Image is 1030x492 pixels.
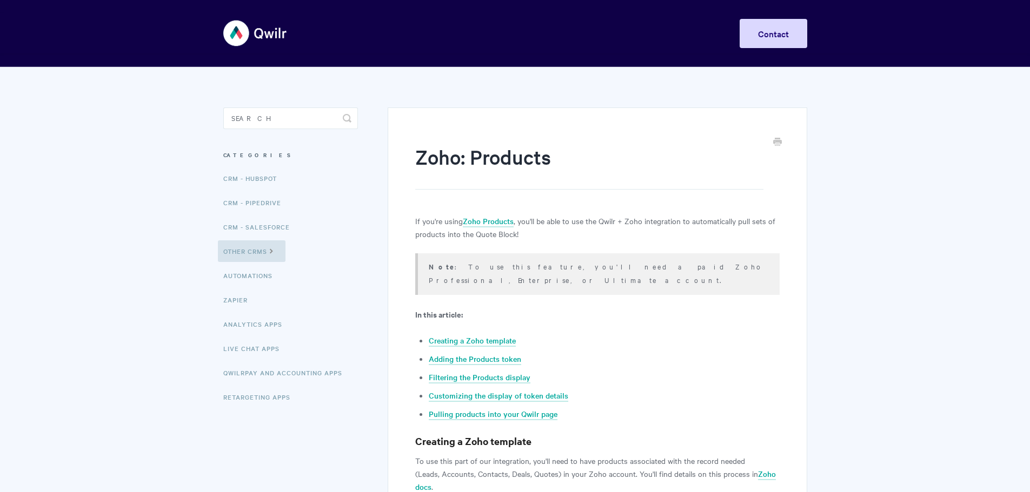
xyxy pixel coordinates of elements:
h3: Creating a Zoho template [415,434,779,449]
input: Search [223,107,358,129]
a: Creating a Zoho template [429,335,516,347]
a: Analytics Apps [223,313,290,335]
a: Filtering the Products display [429,372,530,383]
b: In this article: [415,308,463,320]
p: If you're using , you'll be able to use the Qwilr + Zoho integration to automatically pull sets o... [415,214,779,240]
a: CRM - HubSpot [223,167,285,189]
a: CRM - Salesforce [223,216,298,238]
img: Qwilr Help Center [223,13,288,53]
a: Retargeting Apps [223,386,298,408]
p: : To use this feature, you'll need a paid Zoho Professional, Enterprise, or Ultimate account. [429,260,766,286]
a: QwilrPay and Accounting Apps [223,362,350,383]
a: Customizing the display of token details [429,390,568,402]
a: CRM - Pipedrive [223,192,289,213]
a: Automations [223,265,281,286]
a: Other CRMs [218,240,285,262]
a: Adding the Products token [429,353,521,365]
a: Print this Article [773,137,782,149]
h3: Categories [223,145,358,165]
h1: Zoho: Products [415,143,763,190]
a: Pulling products into your Qwilr page [429,408,557,420]
a: Live Chat Apps [223,338,288,359]
a: Contact [740,19,807,48]
a: Zoho Products [463,215,514,227]
strong: Note [429,261,455,272]
a: Zapier [223,289,256,311]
